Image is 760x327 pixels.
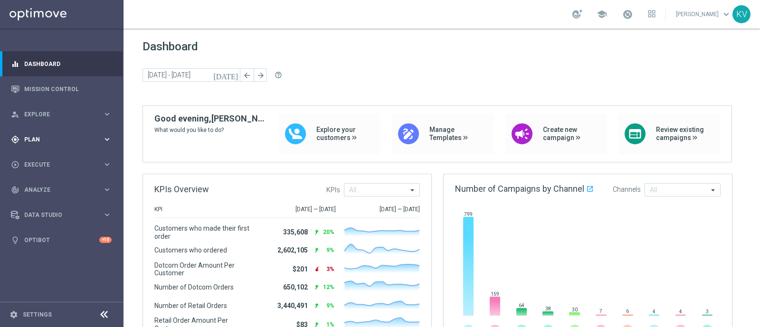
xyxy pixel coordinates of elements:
[24,112,103,117] span: Explore
[103,135,112,144] i: keyboard_arrow_right
[11,227,112,252] div: Optibot
[10,60,112,68] button: equalizer Dashboard
[675,7,732,21] a: [PERSON_NAME]keyboard_arrow_down
[24,137,103,142] span: Plan
[10,211,112,219] button: Data Studio keyboard_arrow_right
[11,236,19,244] i: lightbulb
[99,237,112,243] div: +10
[24,187,103,193] span: Analyze
[11,60,19,68] i: equalizer
[103,160,112,169] i: keyboard_arrow_right
[11,211,103,219] div: Data Studio
[11,110,19,119] i: person_search
[24,51,112,76] a: Dashboard
[10,161,112,168] button: play_circle_outline Execute keyboard_arrow_right
[24,212,103,218] span: Data Studio
[11,51,112,76] div: Dashboard
[732,5,750,23] div: KV
[597,9,607,19] span: school
[11,135,19,144] i: gps_fixed
[11,186,103,194] div: Analyze
[11,186,19,194] i: track_changes
[9,310,18,319] i: settings
[721,9,731,19] span: keyboard_arrow_down
[11,160,19,169] i: play_circle_outline
[10,85,112,93] button: Mission Control
[23,312,52,318] a: Settings
[11,110,103,119] div: Explore
[10,136,112,143] button: gps_fixed Plan keyboard_arrow_right
[11,160,103,169] div: Execute
[10,236,112,244] button: lightbulb Optibot +10
[103,210,112,219] i: keyboard_arrow_right
[103,185,112,194] i: keyboard_arrow_right
[11,76,112,102] div: Mission Control
[10,111,112,118] button: person_search Explore keyboard_arrow_right
[24,76,112,102] a: Mission Control
[24,227,99,252] a: Optibot
[103,110,112,119] i: keyboard_arrow_right
[10,186,112,194] button: track_changes Analyze keyboard_arrow_right
[24,162,103,168] span: Execute
[11,135,103,144] div: Plan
